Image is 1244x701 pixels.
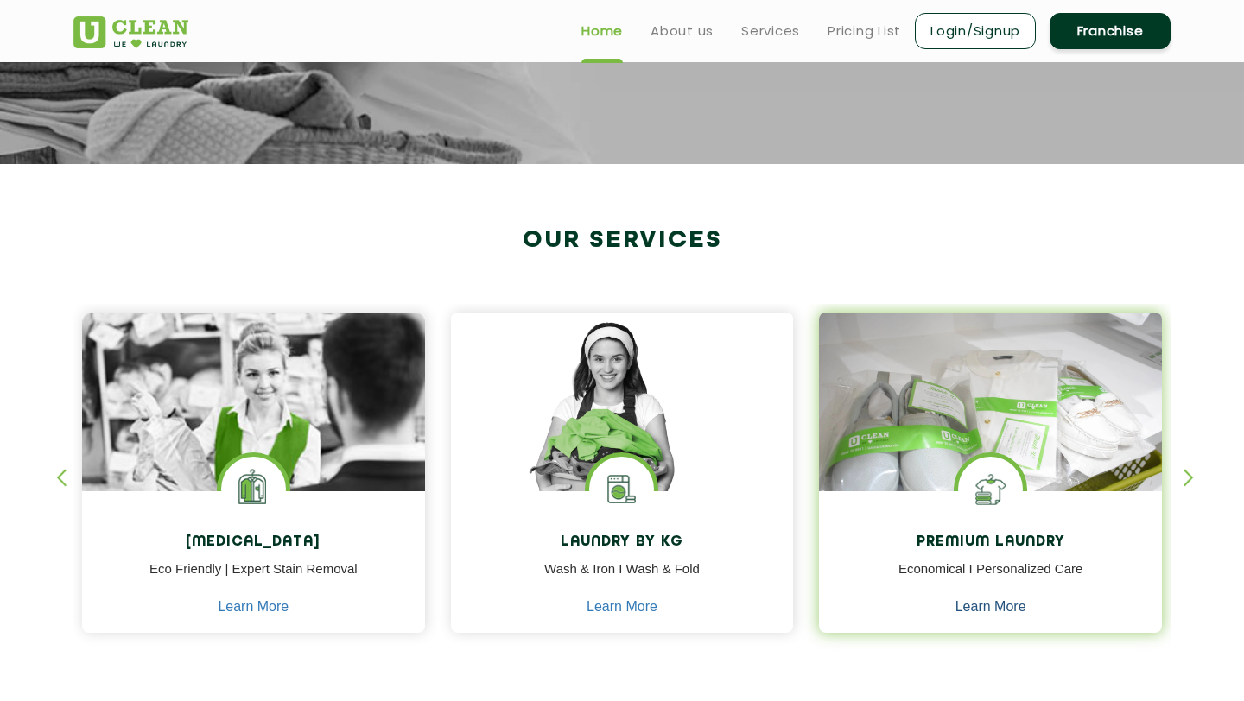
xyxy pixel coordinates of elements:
[958,457,1023,521] img: Shoes Cleaning
[741,21,800,41] a: Services
[581,21,623,41] a: Home
[95,534,412,551] h4: [MEDICAL_DATA]
[221,457,286,521] img: Laundry Services near me
[832,534,1149,551] h4: Premium Laundry
[464,534,781,551] h4: Laundry by Kg
[651,21,714,41] a: About us
[819,313,1162,540] img: laundry done shoes and clothes
[955,599,1026,615] a: Learn More
[587,599,657,615] a: Learn More
[95,559,412,598] p: Eco Friendly | Expert Stain Removal
[218,599,289,615] a: Learn More
[832,559,1149,598] p: Economical I Personalized Care
[828,21,901,41] a: Pricing List
[73,226,1171,255] h2: Our Services
[464,559,781,598] p: Wash & Iron I Wash & Fold
[451,313,794,540] img: a girl with laundry basket
[73,16,188,48] img: UClean Laundry and Dry Cleaning
[1050,13,1171,49] a: Franchise
[589,457,654,521] img: laundry washing machine
[82,313,425,588] img: Drycleaners near me
[915,13,1036,49] a: Login/Signup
